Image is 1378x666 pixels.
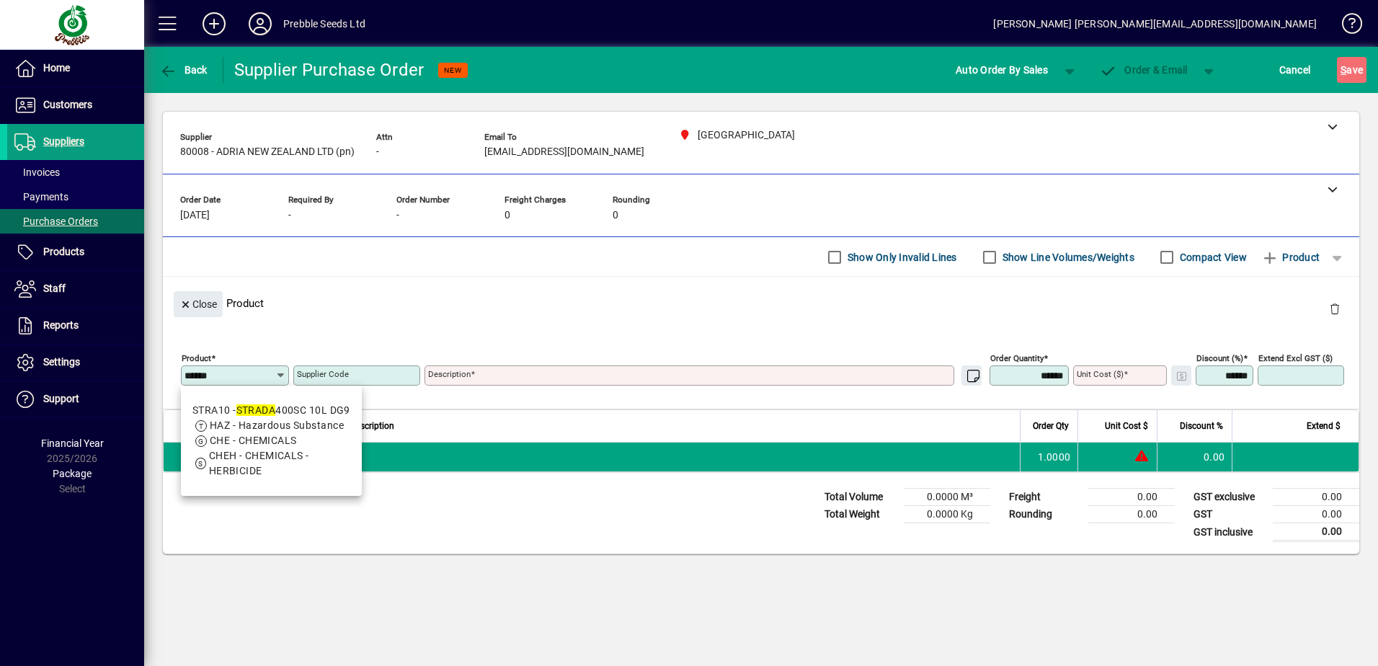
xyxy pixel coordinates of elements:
a: Reports [7,308,144,344]
span: Staff [43,283,66,294]
app-page-header-button: Close [170,297,226,310]
span: CHE - CHEMICALS [210,435,297,446]
td: GST inclusive [1186,523,1273,541]
span: Settings [43,356,80,368]
span: S [1341,64,1346,76]
span: Purchase Orders [14,216,98,227]
a: Settings [7,345,144,381]
span: Products [43,246,84,257]
div: STRA10 - 400SC 10L DG9 [192,403,350,418]
label: Show Line Volumes/Weights [1000,250,1134,265]
span: Financial Year [41,438,104,449]
span: Order Qty [1033,418,1069,434]
span: HAZ - Hazardous Substance [210,419,344,431]
div: Product [163,277,1359,329]
td: 0.00 [1088,489,1175,506]
a: Products [7,234,144,270]
span: Support [43,393,79,404]
td: Total Weight [817,506,904,523]
span: Back [159,64,208,76]
span: Discount % [1180,418,1223,434]
span: Close [179,293,217,316]
td: 0.0000 Kg [904,506,990,523]
button: Delete [1317,291,1352,326]
app-page-header-button: Back [144,57,223,83]
td: 1.0000 [1020,443,1077,471]
span: [DATE] [180,210,210,221]
mat-label: Description [428,369,471,379]
a: Invoices [7,160,144,185]
td: GST [1186,506,1273,523]
td: Total Volume [817,489,904,506]
td: Rounding [1002,506,1088,523]
td: GST exclusive [1186,489,1273,506]
button: Order & Email [1093,57,1195,83]
td: 0.00 [1273,523,1359,541]
span: - [396,210,399,221]
label: Show Only Invalid Lines [845,250,957,265]
button: Auto Order By Sales [948,57,1055,83]
a: Payments [7,185,144,209]
mat-label: Discount (%) [1196,353,1243,363]
a: Knowledge Base [1331,3,1360,50]
app-page-header-button: Delete [1317,302,1352,315]
span: 80008 - ADRIA NEW ZEALAND LTD (pn) [180,146,355,158]
span: CHEH - CHEMICALS - HERBICIDE [209,450,309,476]
span: ave [1341,58,1363,81]
span: Auto Order By Sales [956,58,1048,81]
button: Profile [237,11,283,37]
a: Staff [7,271,144,307]
button: Back [156,57,211,83]
span: Package [53,468,92,479]
span: Order & Email [1100,64,1188,76]
span: 0 [613,210,618,221]
em: STRADA [236,404,276,416]
mat-label: Product [182,353,211,363]
span: Payments [14,191,68,203]
mat-option: STRA10 - STRADA 400SC 10L DG9 [181,391,362,490]
span: [EMAIL_ADDRESS][DOMAIN_NAME] [484,146,644,158]
button: Close [174,291,223,317]
div: [PERSON_NAME] [PERSON_NAME][EMAIL_ADDRESS][DOMAIN_NAME] [993,12,1317,35]
td: 0.00 [1157,443,1232,471]
td: Freight [1002,489,1088,506]
a: Support [7,381,144,417]
mat-label: Extend excl GST ($) [1258,353,1333,363]
span: Cancel [1279,58,1311,81]
td: 0.00 [1273,506,1359,523]
button: Cancel [1276,57,1315,83]
span: - [288,210,291,221]
span: Extend $ [1307,418,1341,434]
label: Compact View [1177,250,1247,265]
div: Prebble Seeds Ltd [283,12,365,35]
span: Description [350,418,394,434]
td: 0.00 [1273,489,1359,506]
span: Customers [43,99,92,110]
span: Unit Cost $ [1105,418,1148,434]
span: Invoices [14,166,60,178]
span: Reports [43,319,79,331]
span: Home [43,62,70,74]
button: Add [191,11,237,37]
mat-label: Order Quantity [990,353,1044,363]
td: 0.00 [1088,506,1175,523]
a: Customers [7,87,144,123]
span: NEW [444,66,462,75]
span: 0 [504,210,510,221]
a: Purchase Orders [7,209,144,234]
span: Suppliers [43,136,84,147]
mat-label: Supplier Code [297,369,349,379]
mat-label: Unit Cost ($) [1077,369,1124,379]
button: Save [1337,57,1366,83]
a: Home [7,50,144,86]
td: 0.0000 M³ [904,489,990,506]
span: - [376,146,379,158]
div: Supplier Purchase Order [234,58,424,81]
